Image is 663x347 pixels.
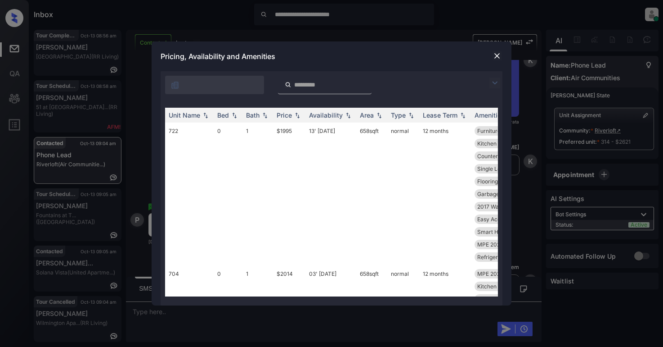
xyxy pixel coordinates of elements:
[477,191,524,197] span: Garbage disposa...
[214,123,242,265] td: 0
[246,111,260,119] div: Bath
[201,112,210,119] img: sorting
[170,81,179,90] img: icon-zuma
[391,111,406,119] div: Type
[217,111,229,119] div: Bed
[407,112,416,119] img: sorting
[423,111,457,119] div: Lease Term
[419,123,471,265] td: 12 months
[477,283,524,290] span: Kitchen Upgrade...
[285,81,291,89] img: icon-zuma
[477,254,520,260] span: Refrigerator Le...
[458,112,467,119] img: sorting
[475,111,505,119] div: Amenities
[360,111,374,119] div: Area
[305,123,356,265] td: 13' [DATE]
[260,112,269,119] img: sorting
[477,153,524,160] span: Countertops Gra...
[165,123,214,265] td: 722
[344,112,353,119] img: sorting
[309,111,343,119] div: Availability
[477,241,526,248] span: MPE 2024 Entran...
[477,228,527,235] span: Smart Home Door...
[387,123,419,265] td: normal
[293,112,302,119] img: sorting
[477,203,525,210] span: 2017 Washer and...
[477,296,515,302] span: Air Conditioner
[477,165,521,172] span: Single Level Ho...
[489,78,500,88] img: icon-zuma
[493,51,502,60] img: close
[356,123,387,265] td: 658 sqft
[477,128,521,134] span: Furniture Renta...
[477,216,522,223] span: Easy Access To ...
[375,112,384,119] img: sorting
[242,123,273,265] td: 1
[277,111,292,119] div: Price
[477,270,526,277] span: MPE 2024 Entran...
[477,140,524,147] span: Kitchen Upgrade...
[230,112,239,119] img: sorting
[273,123,305,265] td: $1995
[169,111,200,119] div: Unit Name
[477,178,522,185] span: Flooring Wood 2...
[152,41,511,71] div: Pricing, Availability and Amenities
